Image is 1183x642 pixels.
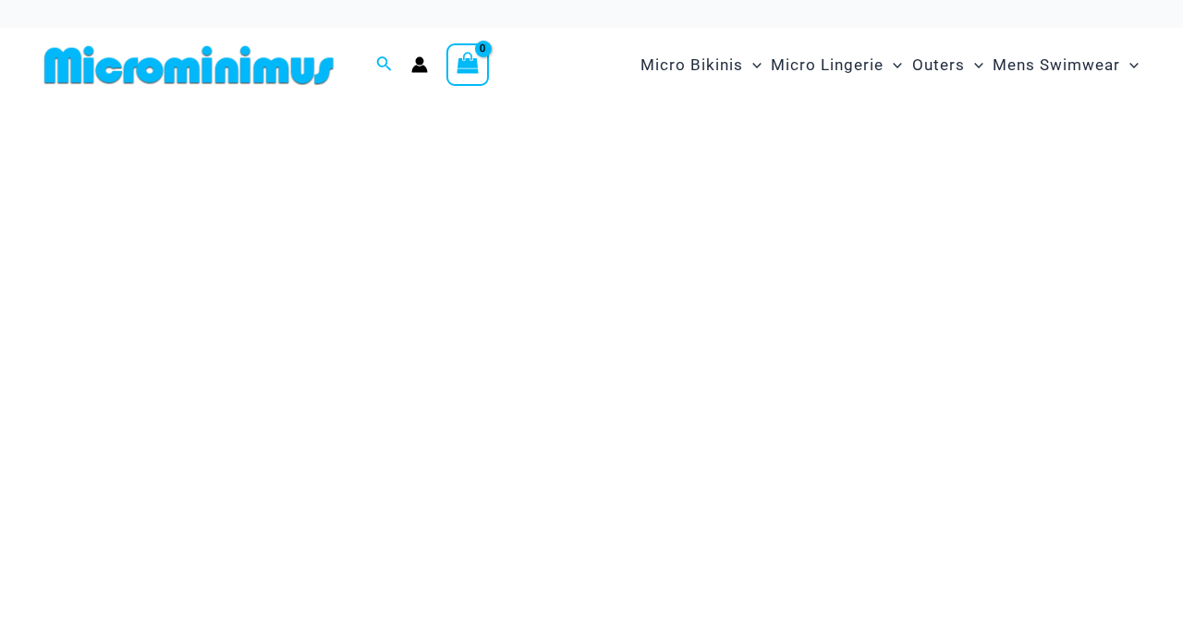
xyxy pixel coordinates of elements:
[912,42,965,89] span: Outers
[908,37,988,93] a: OutersMenu ToggleMenu Toggle
[884,42,902,89] span: Menu Toggle
[965,42,983,89] span: Menu Toggle
[988,37,1143,93] a: Mens SwimwearMenu ToggleMenu Toggle
[633,34,1146,96] nav: Site Navigation
[743,42,762,89] span: Menu Toggle
[993,42,1120,89] span: Mens Swimwear
[1120,42,1139,89] span: Menu Toggle
[771,42,884,89] span: Micro Lingerie
[640,42,743,89] span: Micro Bikinis
[37,44,341,86] img: MM SHOP LOGO FLAT
[766,37,907,93] a: Micro LingerieMenu ToggleMenu Toggle
[376,54,393,77] a: Search icon link
[446,43,489,86] a: View Shopping Cart, empty
[411,56,428,73] a: Account icon link
[636,37,766,93] a: Micro BikinisMenu ToggleMenu Toggle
